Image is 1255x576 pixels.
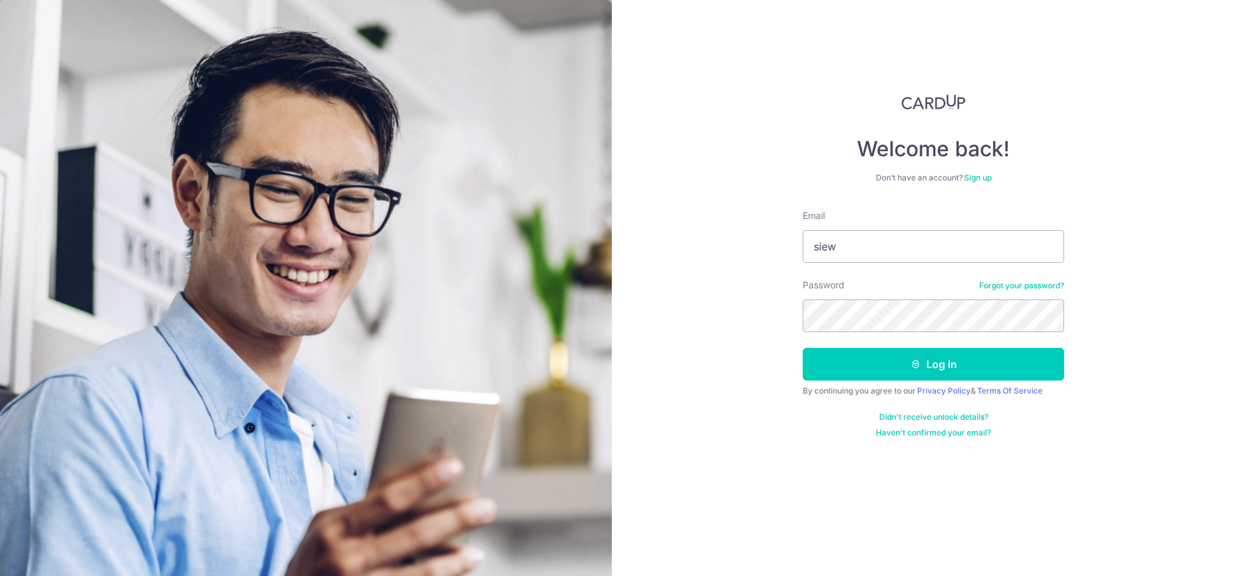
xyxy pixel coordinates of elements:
[876,428,991,438] a: Haven't confirmed your email?
[879,412,988,422] a: Didn't receive unlock details?
[803,209,825,222] label: Email
[803,230,1064,263] input: Enter your Email
[803,136,1064,162] h4: Welcome back!
[803,386,1064,396] div: By continuing you agree to our &
[803,173,1064,183] div: Don’t have an account?
[979,280,1064,291] a: Forgot your password?
[964,173,992,182] a: Sign up
[977,386,1043,396] a: Terms Of Service
[803,348,1064,381] button: Log in
[917,386,971,396] a: Privacy Policy
[803,279,845,292] label: Password
[901,94,965,110] img: CardUp Logo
